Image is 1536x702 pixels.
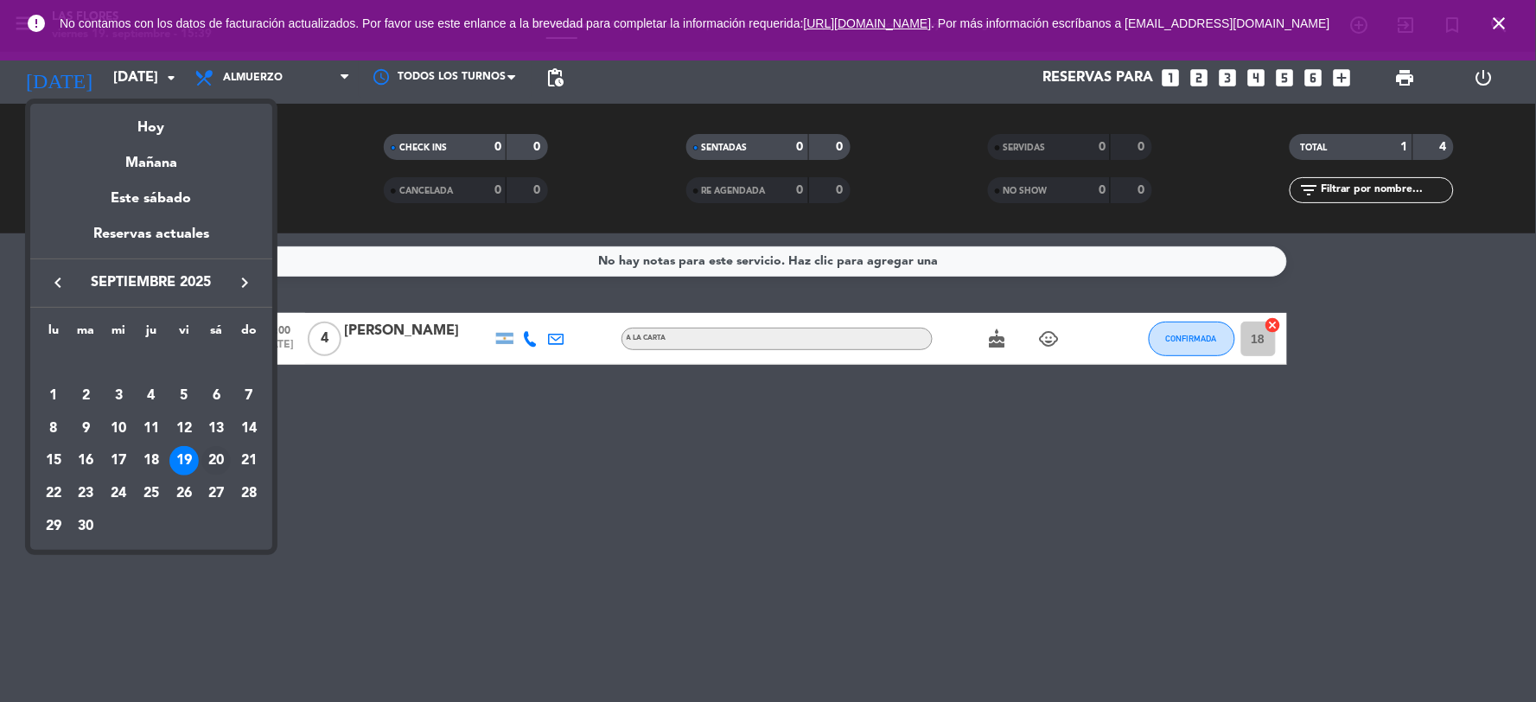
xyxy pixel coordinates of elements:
[137,381,166,411] div: 4
[102,444,135,477] td: 17 de septiembre de 2025
[70,444,103,477] td: 16 de septiembre de 2025
[233,477,265,510] td: 28 de septiembre de 2025
[37,444,70,477] td: 15 de septiembre de 2025
[72,446,101,475] div: 16
[137,446,166,475] div: 18
[70,412,103,445] td: 9 de septiembre de 2025
[104,414,133,444] div: 10
[104,446,133,475] div: 17
[30,139,272,175] div: Mañana
[39,446,68,475] div: 15
[233,321,265,348] th: domingo
[30,175,272,223] div: Este sábado
[102,412,135,445] td: 10 de septiembre de 2025
[137,479,166,508] div: 25
[168,412,201,445] td: 12 de septiembre de 2025
[104,381,133,411] div: 3
[70,510,103,543] td: 30 de septiembre de 2025
[201,381,231,411] div: 6
[37,477,70,510] td: 22 de septiembre de 2025
[201,321,233,348] th: sábado
[72,479,101,508] div: 23
[234,479,264,508] div: 28
[201,414,231,444] div: 13
[135,321,168,348] th: jueves
[72,512,101,541] div: 30
[104,479,133,508] div: 24
[169,479,199,508] div: 26
[201,444,233,477] td: 20 de septiembre de 2025
[168,380,201,412] td: 5 de septiembre de 2025
[233,412,265,445] td: 14 de septiembre de 2025
[135,380,168,412] td: 4 de septiembre de 2025
[102,321,135,348] th: miércoles
[169,414,199,444] div: 12
[39,414,68,444] div: 8
[229,271,260,294] button: keyboard_arrow_right
[201,479,231,508] div: 27
[73,271,229,294] span: septiembre 2025
[30,223,272,258] div: Reservas actuales
[37,510,70,543] td: 29 de septiembre de 2025
[70,380,103,412] td: 2 de septiembre de 2025
[201,412,233,445] td: 13 de septiembre de 2025
[70,477,103,510] td: 23 de septiembre de 2025
[135,412,168,445] td: 11 de septiembre de 2025
[37,412,70,445] td: 8 de septiembre de 2025
[72,381,101,411] div: 2
[168,444,201,477] td: 19 de septiembre de 2025
[70,321,103,348] th: martes
[39,512,68,541] div: 29
[48,272,68,293] i: keyboard_arrow_left
[168,477,201,510] td: 26 de septiembre de 2025
[30,104,272,139] div: Hoy
[39,479,68,508] div: 22
[169,381,199,411] div: 5
[234,446,264,475] div: 21
[233,380,265,412] td: 7 de septiembre de 2025
[168,321,201,348] th: viernes
[234,272,255,293] i: keyboard_arrow_right
[37,347,265,380] td: SEP.
[137,414,166,444] div: 11
[135,477,168,510] td: 25 de septiembre de 2025
[201,380,233,412] td: 6 de septiembre de 2025
[72,414,101,444] div: 9
[169,446,199,475] div: 19
[39,381,68,411] div: 1
[201,477,233,510] td: 27 de septiembre de 2025
[102,477,135,510] td: 24 de septiembre de 2025
[201,446,231,475] div: 20
[234,381,264,411] div: 7
[234,414,264,444] div: 14
[135,444,168,477] td: 18 de septiembre de 2025
[37,380,70,412] td: 1 de septiembre de 2025
[233,444,265,477] td: 21 de septiembre de 2025
[37,321,70,348] th: lunes
[102,380,135,412] td: 3 de septiembre de 2025
[42,271,73,294] button: keyboard_arrow_left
